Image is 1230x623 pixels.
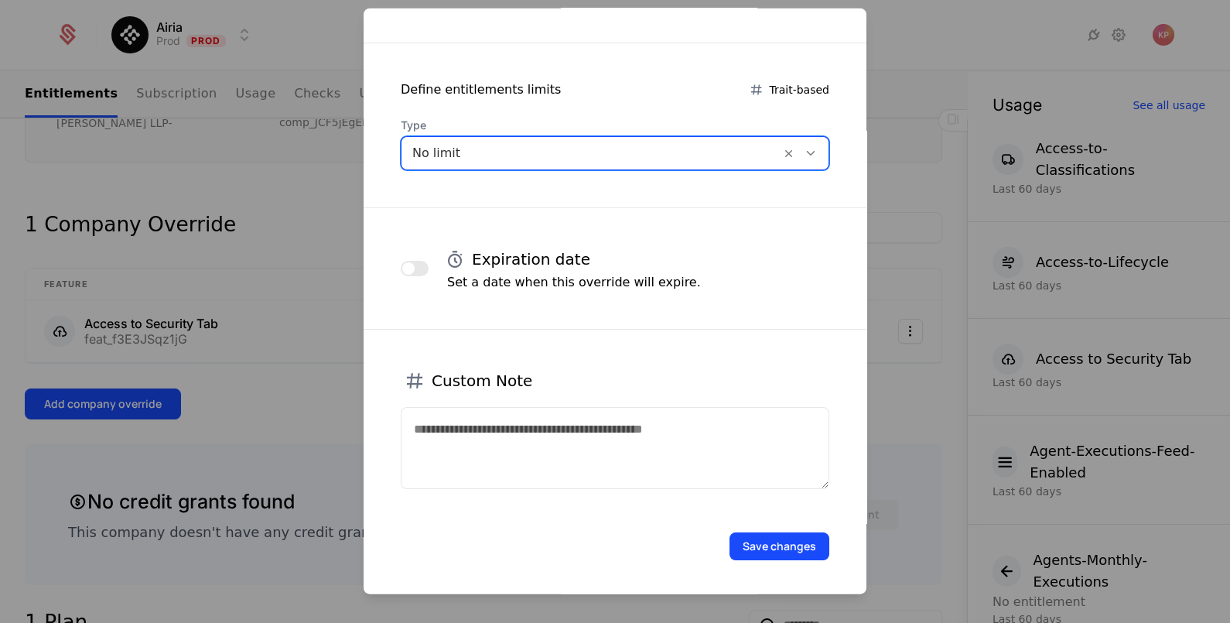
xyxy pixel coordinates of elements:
[432,369,532,391] h4: Custom Note
[769,81,829,97] span: Trait-based
[729,532,829,560] button: Save changes
[401,117,829,132] span: Type
[401,80,561,98] div: Define entitlements limits
[447,272,701,291] p: Set a date when this override will expire.
[472,248,590,269] h4: Expiration date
